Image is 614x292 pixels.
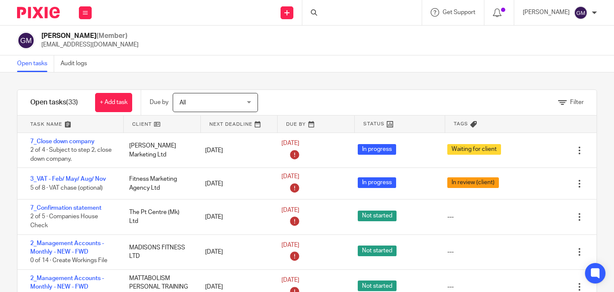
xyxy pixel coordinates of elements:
span: [DATE] [281,174,299,180]
span: [DATE] [281,277,299,283]
span: 5 of 8 · VAT chase (optional) [30,185,103,191]
a: 7_Close down company [30,139,95,145]
span: Waiting for client [447,144,501,155]
p: Due by [150,98,168,107]
span: 2 of 5 · Companies House Check [30,214,98,229]
p: [EMAIL_ADDRESS][DOMAIN_NAME] [41,40,139,49]
p: [PERSON_NAME] [523,8,570,17]
div: --- [447,213,454,221]
span: Status [363,120,385,127]
span: [DATE] [281,207,299,213]
span: [DATE] [281,141,299,147]
div: [DATE] [197,208,273,226]
span: In review (client) [447,177,499,188]
span: Filter [570,99,584,105]
span: In progress [358,177,396,188]
span: 2 of 4 · Subject to step 2, close down company. [30,147,112,162]
a: + Add task [95,93,132,112]
span: Not started [358,211,397,221]
a: 7_Confirmation statement [30,205,101,211]
div: [DATE] [197,142,273,159]
span: Not started [358,280,397,291]
img: svg%3E [17,32,35,49]
a: Audit logs [61,55,93,72]
a: 3_VAT - Feb/ May/ Aug/ Nov [30,176,106,182]
span: All [180,100,186,106]
span: Tags [454,120,468,127]
span: In progress [358,144,396,155]
img: Pixie [17,7,60,18]
span: (33) [66,99,78,106]
span: Not started [358,246,397,256]
div: [DATE] [197,175,273,192]
div: [DATE] [197,243,273,260]
h1: Open tasks [30,98,78,107]
h2: [PERSON_NAME] [41,32,139,40]
span: [DATE] [281,242,299,248]
a: 2_Management Accounts - Monthly - NEW - FWD [30,240,104,255]
span: 0 of 14 · Create Workings File [30,257,107,263]
div: The Pt Centre (Mk) Ltd [121,204,197,230]
div: MADISONS FITNESS LTD [121,239,197,265]
div: Fitness Marketing Agency Ltd [121,171,197,197]
a: Open tasks [17,55,54,72]
img: svg%3E [574,6,588,20]
span: (Member) [96,32,127,39]
div: --- [447,248,454,256]
span: Get Support [443,9,475,15]
a: 2_Management Accounts - Monthly - NEW - FWD [30,275,104,290]
div: --- [447,283,454,291]
div: [PERSON_NAME] Marketing Ltd [121,137,197,163]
